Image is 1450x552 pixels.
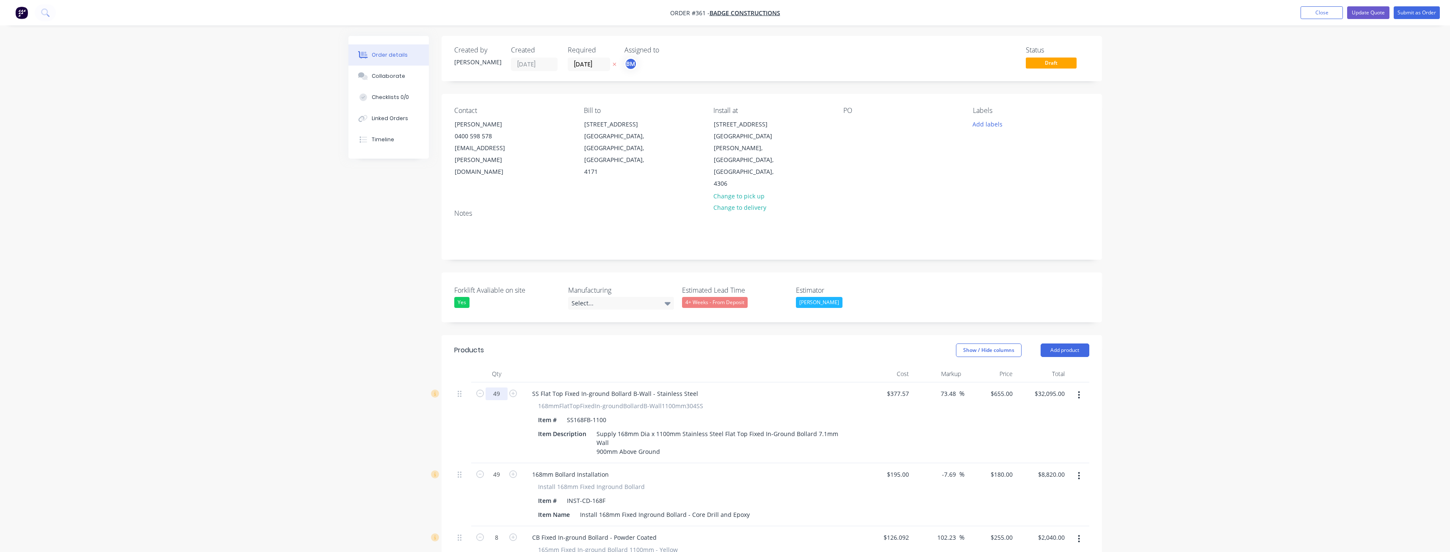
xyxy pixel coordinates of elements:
[447,118,532,178] div: [PERSON_NAME]0400 598 578[EMAIL_ADDRESS][PERSON_NAME][DOMAIN_NAME]
[454,209,1089,217] div: Notes
[454,46,501,54] div: Created by
[707,118,791,190] div: [STREET_ADDRESS][GEOGRAPHIC_DATA][PERSON_NAME], [GEOGRAPHIC_DATA], [GEOGRAPHIC_DATA], 4306
[471,365,522,382] div: Qty
[670,9,710,17] span: Order #361 -
[511,46,558,54] div: Created
[535,494,560,507] div: Item #
[348,87,429,108] button: Checklists 0/0
[968,118,1007,129] button: Add labels
[710,9,780,17] a: Badge Constructions
[455,118,525,130] div: [PERSON_NAME]
[682,297,748,308] div: 4+ Weeks - From Deposit
[912,365,964,382] div: Markup
[348,44,429,66] button: Order details
[959,470,964,479] span: %
[1347,6,1389,19] button: Update Quote
[535,428,590,440] div: Item Description
[568,285,674,295] label: Manufacturing
[455,130,525,142] div: 0400 598 578
[535,508,573,521] div: Item Name
[624,58,637,70] button: BM
[1301,6,1343,19] button: Close
[709,190,769,201] button: Change to pick up
[372,93,409,101] div: Checklists 0/0
[709,202,771,213] button: Change to delivery
[372,115,408,122] div: Linked Orders
[861,365,913,382] div: Cost
[538,401,703,410] span: 168mmFlatTopFixedIn-groundBollardB-Wall1100mm304SS
[1026,58,1077,68] span: Draft
[593,428,845,458] div: Supply 168mm Dia x 1100mm Stainless Steel Flat Top Fixed In-Ground Bollard 7.1mm Wall 900mm Above...
[714,118,784,130] div: [STREET_ADDRESS]
[568,46,614,54] div: Required
[959,389,964,398] span: %
[454,58,501,66] div: [PERSON_NAME]
[959,533,964,542] span: %
[372,72,405,80] div: Collaborate
[577,118,662,178] div: [STREET_ADDRESS][GEOGRAPHIC_DATA], [GEOGRAPHIC_DATA], [GEOGRAPHIC_DATA], 4171
[577,508,753,521] div: Install 168mm Fixed Inground Bollard - Core Drill and Epoxy
[956,343,1022,357] button: Show / Hide columns
[15,6,28,19] img: Factory
[1026,46,1089,54] div: Status
[843,107,959,115] div: PO
[454,285,560,295] label: Forklift Avaliable on site
[538,482,645,491] span: Install 168mm Fixed Inground Bollard
[1016,365,1068,382] div: Total
[563,414,610,426] div: SS168FB-1100
[525,387,705,400] div: SS Flat Top Fixed In-ground Bollard B-Wall - Stainless Steel
[348,66,429,87] button: Collaborate
[624,46,709,54] div: Assigned to
[535,414,560,426] div: Item #
[348,108,429,129] button: Linked Orders
[372,136,394,143] div: Timeline
[1041,343,1089,357] button: Add product
[584,130,655,178] div: [GEOGRAPHIC_DATA], [GEOGRAPHIC_DATA], [GEOGRAPHIC_DATA], 4171
[584,118,655,130] div: [STREET_ADDRESS]
[682,285,788,295] label: Estimated Lead Time
[455,142,525,178] div: [EMAIL_ADDRESS][PERSON_NAME][DOMAIN_NAME]
[568,297,674,310] div: Select...
[714,130,784,189] div: [GEOGRAPHIC_DATA][PERSON_NAME], [GEOGRAPHIC_DATA], [GEOGRAPHIC_DATA], 4306
[796,297,842,308] div: [PERSON_NAME]
[584,107,700,115] div: Bill to
[713,107,829,115] div: Install at
[454,345,484,355] div: Products
[796,285,902,295] label: Estimator
[454,107,570,115] div: Contact
[973,107,1089,115] div: Labels
[372,51,408,59] div: Order details
[525,531,663,544] div: CB Fixed In-ground Bollard - Powder Coated
[1394,6,1440,19] button: Submit as Order
[563,494,609,507] div: INST-CD-168F
[454,297,470,308] div: Yes
[964,365,1016,382] div: Price
[348,129,429,150] button: Timeline
[525,468,616,481] div: 168mm Bollard Installation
